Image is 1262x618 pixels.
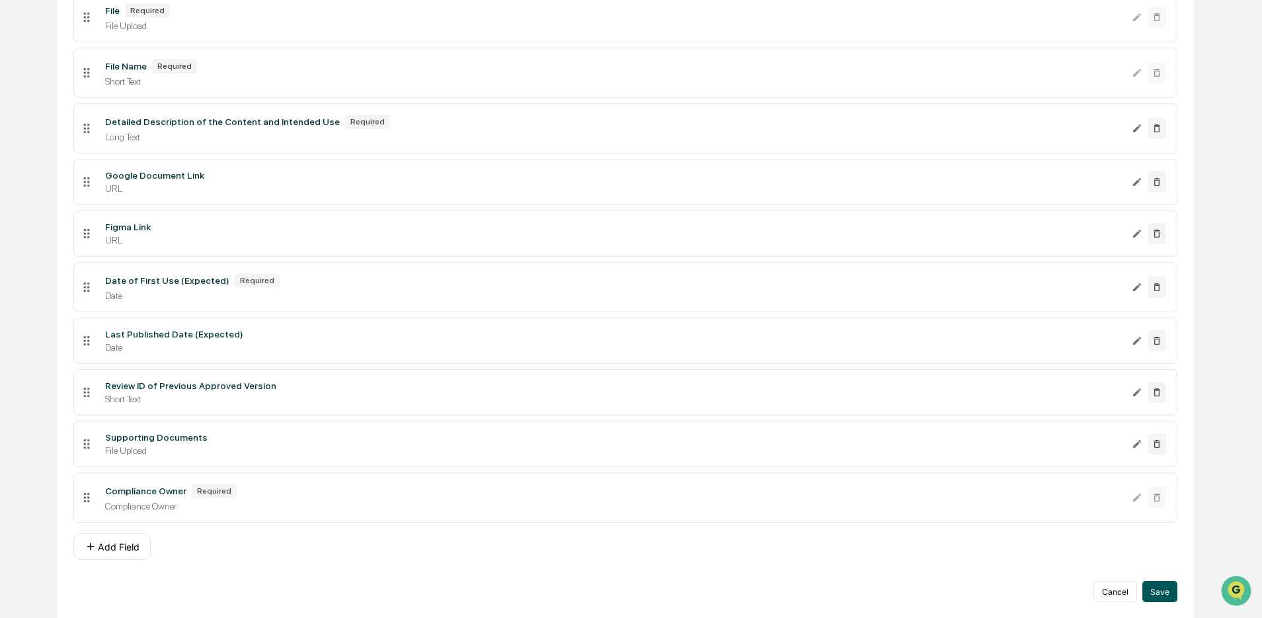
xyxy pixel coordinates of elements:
[105,380,276,391] div: Review ID of Previous Approved Version
[8,187,89,210] a: 🔎Data Lookup
[105,432,208,443] div: Supporting Documents
[105,445,1122,456] div: File Upload
[26,192,83,205] span: Data Lookup
[225,105,241,121] button: Start new chat
[1132,382,1142,403] button: Edit Review ID of Previous Approved Version field
[105,170,204,181] div: Google Document Link
[105,183,1122,194] div: URL
[105,501,1122,511] div: Compliance Owner
[13,28,241,49] p: How can we help?
[105,116,340,127] div: Detailed Description of the Content and Intended Use
[109,167,164,180] span: Attestations
[1220,574,1255,610] iframe: Open customer support
[45,114,167,125] div: We're available if you need us!
[1132,7,1142,28] button: Edit File field
[105,329,243,339] div: Last Published Date (Expected)
[96,168,106,179] div: 🗄️
[105,5,120,16] div: File
[1132,171,1142,193] button: Edit Google Document Link field
[345,114,390,129] div: Required
[105,486,186,496] div: Compliance Owner
[1132,277,1142,298] button: Edit Date of First Use (Expected) field
[105,222,151,232] div: Figma Link
[26,167,85,180] span: Preclearance
[13,193,24,204] div: 🔎
[8,161,91,185] a: 🖐️Preclearance
[105,76,1122,87] div: Short Text
[73,533,151,560] button: Add Field
[105,290,1122,301] div: Date
[1132,330,1142,351] button: Edit Last Published Date (Expected) field
[1132,62,1142,83] button: Edit File Name field
[105,394,1122,404] div: Short Text
[13,101,37,125] img: 1746055101610-c473b297-6a78-478c-a979-82029cc54cd1
[105,235,1122,245] div: URL
[13,168,24,179] div: 🖐️
[1142,581,1177,602] button: Save
[1132,433,1142,455] button: Edit Supporting Documents field
[235,273,280,288] div: Required
[93,224,160,234] a: Powered byPylon
[45,101,217,114] div: Start new chat
[105,132,1122,142] div: Long Text
[192,484,237,498] div: Required
[105,275,229,286] div: Date of First Use (Expected)
[105,342,1122,353] div: Date
[125,3,170,18] div: Required
[91,161,169,185] a: 🗄️Attestations
[132,224,160,234] span: Pylon
[1132,223,1142,244] button: Edit Figma Link field
[152,59,197,73] div: Required
[1093,581,1137,602] button: Cancel
[105,21,1122,31] div: File Upload
[1132,118,1142,139] button: Edit Detailed Description of the Content and Intended Use field
[1132,487,1142,508] button: Edit Compliance Owner field
[105,61,147,71] div: File Name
